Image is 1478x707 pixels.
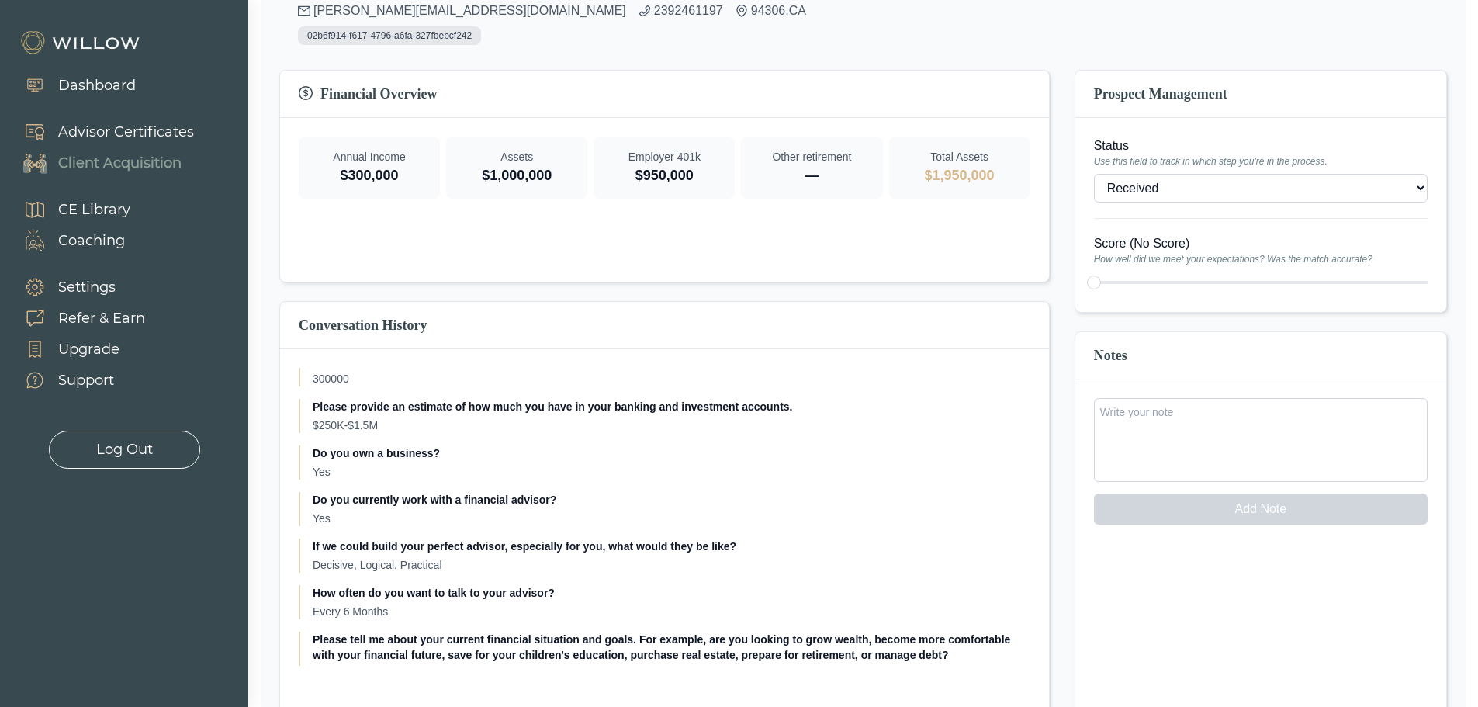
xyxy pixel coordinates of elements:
[1094,253,1428,265] span: How well did we meet your expectations? Was the match accurate?
[8,303,145,334] a: Refer & Earn
[1094,494,1428,525] button: Add Note
[311,149,427,165] p: Annual Income
[313,604,1030,619] p: Every 6 Months
[58,122,194,143] div: Advisor Certificates
[313,2,626,20] a: [PERSON_NAME][EMAIL_ADDRESS][DOMAIN_NAME]
[313,511,1030,526] p: Yes
[1094,137,1428,155] label: Status
[299,314,1030,336] h3: Conversation History
[58,230,125,251] div: Coaching
[313,399,1030,414] p: Please provide an estimate of how much you have in your banking and investment accounts.
[8,334,145,365] a: Upgrade
[8,225,130,256] a: Coaching
[58,199,130,220] div: CE Library
[313,371,1030,386] p: 300000
[299,83,1030,105] h3: Financial Overview
[58,339,119,360] div: Upgrade
[313,632,1030,663] p: Please tell me about your current financial situation and goals. For example, are you looking to ...
[736,5,748,17] span: environment
[313,464,1030,480] p: Yes
[19,30,144,55] img: Willow
[298,26,481,45] span: 02b6f914-f617-4796-a6fa-327fbebcf242
[58,370,114,391] div: Support
[606,149,722,165] p: Employer 401k
[639,5,651,17] span: phone
[1094,234,1428,253] label: Score ( No Score )
[8,272,145,303] a: Settings
[96,439,153,460] div: Log Out
[1094,83,1428,105] h3: Prospect Management
[753,149,870,165] p: Other retirement
[753,165,870,186] p: —
[58,153,182,174] div: Client Acquisition
[751,2,806,20] span: 94306 , CA
[299,86,314,102] span: dollar
[902,165,1018,186] p: $1,950,000
[58,277,116,298] div: Settings
[313,557,1030,573] p: Decisive, Logical, Practical
[606,165,722,186] p: $950,000
[8,116,194,147] a: Advisor Certificates
[58,308,145,329] div: Refer & Earn
[313,445,1030,461] p: Do you own a business?
[8,70,136,101] a: Dashboard
[313,585,1030,601] p: How often do you want to talk to your advisor?
[313,492,1030,508] p: Do you currently work with a financial advisor?
[8,147,194,178] a: Client Acquisition
[311,165,427,186] p: $300,000
[459,165,575,186] p: $1,000,000
[298,5,310,17] span: mail
[58,75,136,96] div: Dashboard
[1094,155,1428,168] span: Use this field to track in which step you're in the process.
[1094,345,1428,366] h3: Notes
[313,539,1030,554] p: If we could build your perfect advisor, especially for you, what would they be like?
[654,2,723,20] a: 2392461197
[8,194,130,225] a: CE Library
[459,149,575,165] p: Assets
[902,149,1018,165] p: Total Assets
[313,418,1030,433] p: $250K-$1.5M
